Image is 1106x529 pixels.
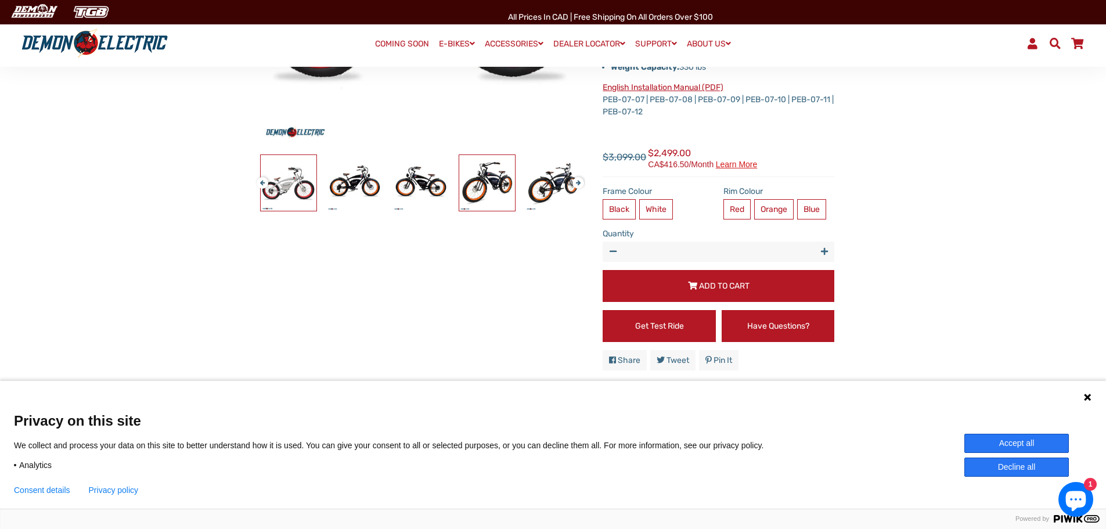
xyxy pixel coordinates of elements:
[14,412,1092,429] span: Privacy on this site
[1011,515,1054,523] span: Powered by
[639,199,673,219] label: White
[603,242,623,262] button: Reduce item quantity by one
[631,35,681,52] a: SUPPORT
[508,12,713,22] span: All Prices in CAD | Free shipping on all orders over $100
[603,82,723,92] a: English Installation Manual (PDF)
[723,199,751,219] label: Red
[754,199,794,219] label: Orange
[481,35,547,52] a: ACCESSORIES
[611,61,834,73] p: 330 lbs
[699,281,750,291] span: Add to Cart
[603,199,636,219] label: Black
[549,35,629,52] a: DEALER LOCATOR
[797,199,826,219] label: Blue
[683,35,735,52] a: ABOUT US
[17,28,172,59] img: Demon Electric logo
[6,2,62,21] img: Demon Electric
[618,355,640,365] span: Share
[603,310,716,342] a: Get Test Ride
[611,62,679,72] strong: Weight Capacity:
[14,485,70,495] button: Consent details
[714,355,732,365] span: Pin it
[435,35,479,52] a: E-BIKES
[603,228,834,240] label: Quantity
[89,485,139,495] a: Privacy policy
[261,155,316,211] img: Davient Cruiser eBike - Demon Electric
[14,440,781,451] p: We collect and process your data on this site to better understand how it is used. You can give y...
[603,270,834,302] button: Add to Cart
[722,310,835,342] a: Have Questions?
[667,355,689,365] span: Tweet
[393,155,449,211] img: Davient Cruiser eBike - Demon Electric
[723,185,835,197] label: Rim Colour
[603,82,834,117] span: PEB-07-07 | PEB-07-08 | PEB-07-09 | PEB-07-10 | PEB-07-11 | PEB-07-12
[525,155,581,211] img: Davient Cruiser eBike - Demon Electric
[964,434,1069,453] button: Accept all
[814,242,834,262] button: Increase item quantity by one
[572,171,579,185] button: Next
[19,460,52,470] span: Analytics
[603,242,834,262] input: quantity
[371,36,433,52] a: COMING SOON
[67,2,115,21] img: TGB Canada
[964,458,1069,477] button: Decline all
[459,155,515,211] img: Davient Cruiser eBike - Demon Electric
[603,185,714,197] label: Frame Colour
[257,171,264,185] button: Previous
[1055,482,1097,520] inbox-online-store-chat: Shopify online store chat
[327,155,383,211] img: Davient Cruiser eBike - Demon Electric
[648,146,757,168] span: $2,499.00
[603,150,646,164] span: $3,099.00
